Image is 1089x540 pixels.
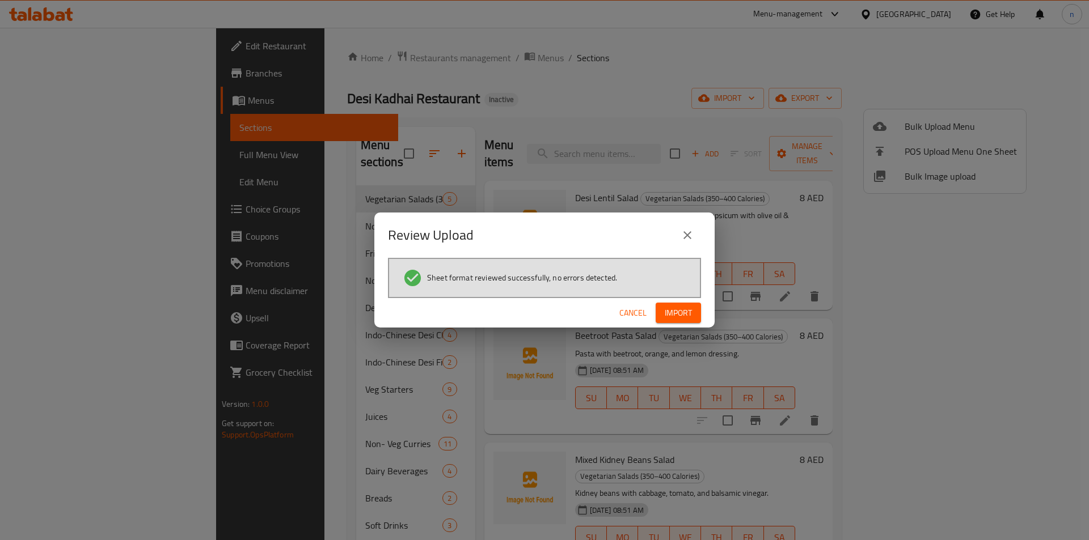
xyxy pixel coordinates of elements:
[665,306,692,320] span: Import
[427,272,617,283] span: Sheet format reviewed successfully, no errors detected.
[388,226,474,244] h2: Review Upload
[615,303,651,324] button: Cancel
[674,222,701,249] button: close
[619,306,647,320] span: Cancel
[656,303,701,324] button: Import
